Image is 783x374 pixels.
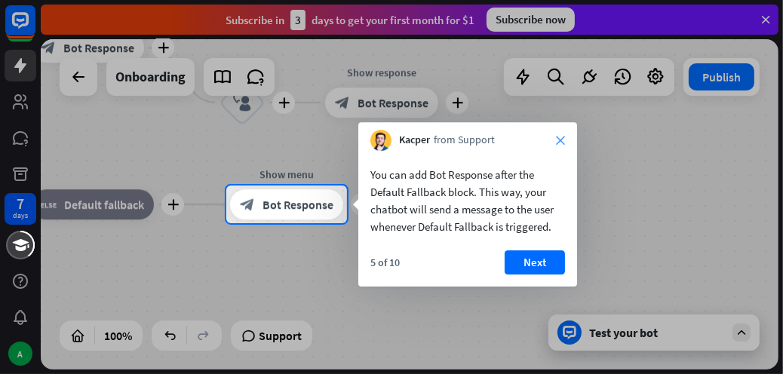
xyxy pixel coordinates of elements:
div: 5 of 10 [370,256,400,269]
span: Bot Response [263,197,333,212]
span: Kacper [399,133,430,148]
i: close [556,136,565,145]
i: block_bot_response [240,197,255,212]
div: You can add Bot Response after the Default Fallback block. This way, your chatbot will send a mes... [370,166,565,235]
span: from Support [434,133,495,148]
button: Next [505,250,565,274]
button: Open LiveChat chat widget [12,6,57,51]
